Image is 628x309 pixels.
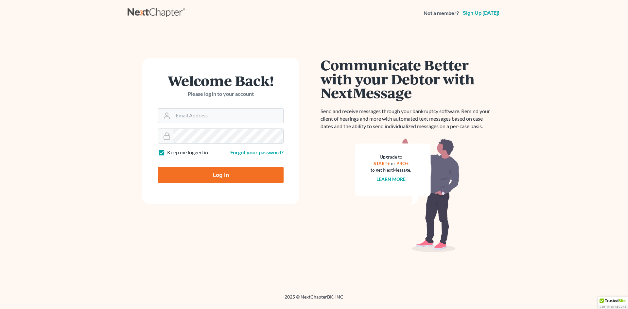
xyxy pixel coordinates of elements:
[158,167,284,183] input: Log In
[167,149,208,156] label: Keep me logged in
[128,294,500,305] div: 2025 © NextChapterBK, INC
[230,149,284,155] a: Forgot your password?
[462,10,500,16] a: Sign up [DATE]!
[391,161,395,166] span: or
[355,138,460,252] img: nextmessage_bg-59042aed3d76b12b5cd301f8e5b87938c9018125f34e5fa2b7a6b67550977c72.svg
[396,161,409,166] a: PRO+
[173,109,283,123] input: Email Address
[371,167,411,173] div: to get NextMessage.
[158,90,284,98] p: Please log in to your account
[158,74,284,88] h1: Welcome Back!
[321,108,494,130] p: Send and receive messages through your bankruptcy software. Remind your client of hearings and mo...
[371,154,411,160] div: Upgrade to
[598,297,628,309] div: TrustedSite Certified
[321,58,494,100] h1: Communicate Better with your Debtor with NextMessage
[424,9,459,17] strong: Not a member?
[374,161,390,166] a: START+
[376,176,406,182] a: Learn more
